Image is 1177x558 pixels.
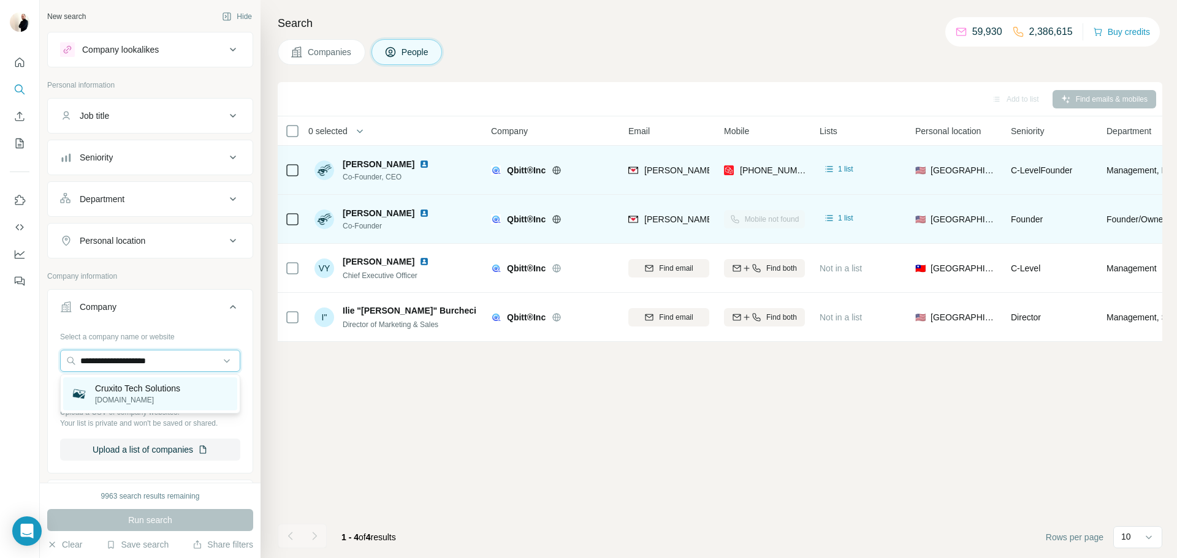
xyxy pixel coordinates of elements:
span: 🇺🇸 [915,213,926,225]
img: Logo of Qbitt®Inc [491,312,501,322]
button: Upload a list of companies [60,439,240,461]
button: Buy credits [1093,23,1150,40]
span: Founder [1011,214,1043,224]
span: 🇺🇸 [915,164,926,176]
img: Logo of Qbitt®Inc [491,214,501,224]
span: Personal location [915,125,981,137]
button: Share filters [192,538,253,551]
img: provider findymail logo [628,213,638,225]
span: [PERSON_NAME] [343,255,414,268]
span: C-Level Founder [1011,165,1072,175]
span: Find email [659,263,693,274]
button: Search [10,78,29,100]
span: Not in a list [820,312,862,322]
span: Ilie "[PERSON_NAME]" Burcheci [343,304,476,317]
span: Rows per page [1046,531,1103,543]
span: Management [1107,262,1157,274]
img: Cruxito Tech Solutions [70,385,88,402]
button: Find email [628,259,709,277]
img: LinkedIn logo [419,159,429,169]
div: Department [80,193,124,205]
span: Companies [308,46,352,58]
span: 1 list [838,213,853,224]
span: 4 [366,532,371,542]
button: Find both [724,259,805,277]
button: Find email [628,308,709,326]
img: Avatar [314,209,334,229]
p: Your list is private and won't be saved or shared. [60,418,240,429]
p: 10 [1121,530,1131,543]
span: [PERSON_NAME] [343,207,414,219]
span: Director [1011,312,1041,322]
span: [GEOGRAPHIC_DATA] [931,164,996,176]
img: provider findymail logo [628,164,638,176]
img: provider prospeo logo [724,164,734,176]
span: Chief Executive Officer [343,271,417,280]
div: Open Intercom Messenger [12,516,42,546]
span: Qbitt®Inc [507,213,546,225]
button: Seniority [48,143,253,172]
span: [PHONE_NUMBER] [740,165,817,175]
button: My lists [10,132,29,154]
button: Find both [724,308,805,326]
button: Dashboard [10,243,29,265]
span: Director of Marketing & Sales [343,320,438,329]
img: LinkedIn logo [419,257,429,266]
span: 🇹🇼 [915,262,926,274]
span: Co-Founder [343,221,444,232]
span: [GEOGRAPHIC_DATA] [931,262,996,274]
span: [PERSON_NAME][EMAIL_ADDRESS][DOMAIN_NAME] [644,214,860,224]
img: LinkedIn logo [419,208,429,218]
button: Hide [213,7,261,26]
button: Personal location [48,226,253,255]
span: Co-Founder, CEO [343,172,444,183]
div: Job title [80,110,109,122]
div: I" [314,307,334,327]
span: Find both [766,312,797,323]
span: Find both [766,263,797,274]
span: of [359,532,366,542]
span: Company [491,125,528,137]
div: Company [80,301,116,313]
span: Email [628,125,650,137]
span: Founder/Owner [1107,213,1166,225]
button: Department [48,184,253,214]
p: [DOMAIN_NAME] [95,394,180,405]
p: 59,930 [972,25,1002,39]
span: Qbitt®Inc [507,164,546,176]
span: People [402,46,430,58]
button: Clear [47,538,82,551]
div: VY [314,258,334,278]
img: Avatar [314,160,334,180]
p: 2,386,615 [1029,25,1073,39]
button: Feedback [10,270,29,292]
img: Logo of Qbitt®Inc [491,263,501,273]
span: 1 list [838,164,853,175]
span: results [341,532,396,542]
p: Cruxito Tech Solutions [95,382,180,394]
span: Qbitt®Inc [507,262,546,274]
div: Select a company name or website [60,326,240,342]
button: Use Surfe API [10,216,29,238]
img: Avatar [10,12,29,32]
span: Seniority [1011,125,1044,137]
p: Company information [47,271,253,282]
span: C-Level [1011,263,1040,273]
button: Job title [48,101,253,130]
button: Quick start [10,51,29,74]
span: [PERSON_NAME] [343,158,414,170]
p: Personal information [47,80,253,91]
div: 9963 search results remaining [101,491,200,502]
span: [GEOGRAPHIC_DATA] [931,311,996,323]
span: 0 selected [308,125,348,137]
span: Mobile [724,125,749,137]
button: Company [48,292,253,326]
span: Qbitt®Inc [507,311,546,323]
span: Lists [820,125,837,137]
div: Seniority [80,151,113,164]
button: Use Surfe on LinkedIn [10,189,29,211]
span: 🇺🇸 [915,311,926,323]
div: Personal location [80,235,145,247]
button: Save search [106,538,169,551]
span: Find email [659,312,693,323]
